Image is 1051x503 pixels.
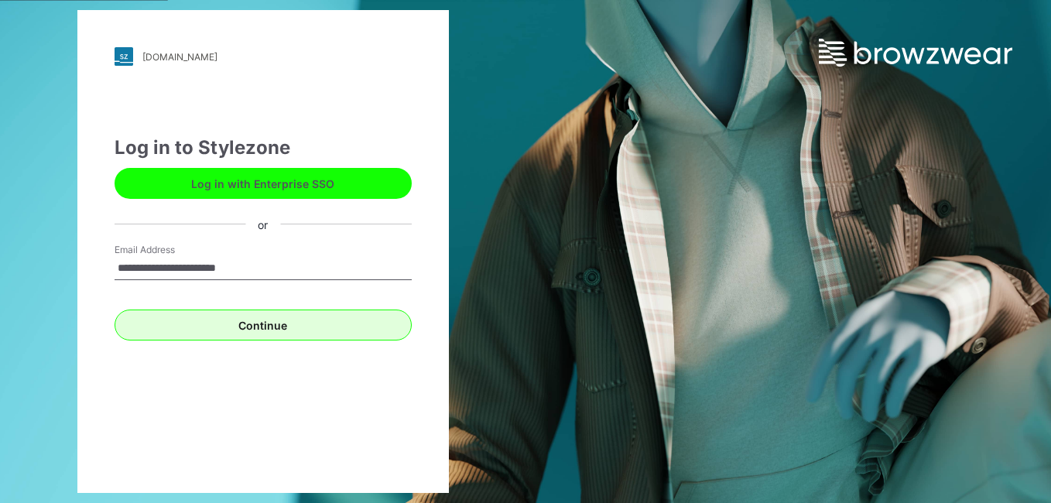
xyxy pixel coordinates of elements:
a: [DOMAIN_NAME] [115,47,412,66]
button: Log in with Enterprise SSO [115,168,412,199]
img: stylezone-logo.562084cfcfab977791bfbf7441f1a819.svg [115,47,133,66]
div: [DOMAIN_NAME] [142,51,217,63]
button: Continue [115,310,412,340]
div: or [245,216,280,232]
img: browzwear-logo.e42bd6dac1945053ebaf764b6aa21510.svg [819,39,1012,67]
div: Log in to Stylezone [115,134,412,162]
label: Email Address [115,243,223,257]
